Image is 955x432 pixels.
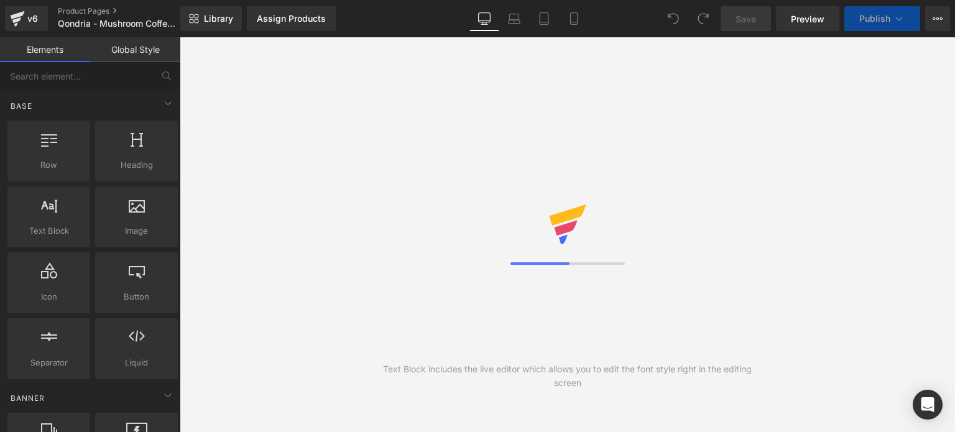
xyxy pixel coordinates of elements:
a: Product Pages [58,6,201,16]
button: Undo [661,6,686,31]
a: Tablet [529,6,559,31]
a: New Library [180,6,242,31]
a: v6 [5,6,48,31]
span: Separator [11,356,86,369]
div: Assign Products [257,14,326,24]
span: Library [204,13,233,24]
button: More [925,6,950,31]
button: Publish [844,6,920,31]
span: Save [736,12,756,25]
span: Qondria - Mushroom Coffee - Special Offer [58,19,177,29]
a: Mobile [559,6,589,31]
span: Base [9,100,34,112]
a: Desktop [469,6,499,31]
div: Text Block includes the live editor which allows you to edit the font style right in the editing ... [374,362,762,390]
span: Publish [859,14,890,24]
button: Redo [691,6,716,31]
span: Row [11,159,86,172]
span: Text Block [11,224,86,237]
span: Icon [11,290,86,303]
span: Button [99,290,174,303]
span: Liquid [99,356,174,369]
span: Preview [791,12,824,25]
span: Image [99,224,174,237]
div: v6 [25,11,40,27]
a: Laptop [499,6,529,31]
span: Heading [99,159,174,172]
a: Preview [776,6,839,31]
div: Open Intercom Messenger [913,390,943,420]
a: Global Style [90,37,180,62]
span: Banner [9,392,46,404]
